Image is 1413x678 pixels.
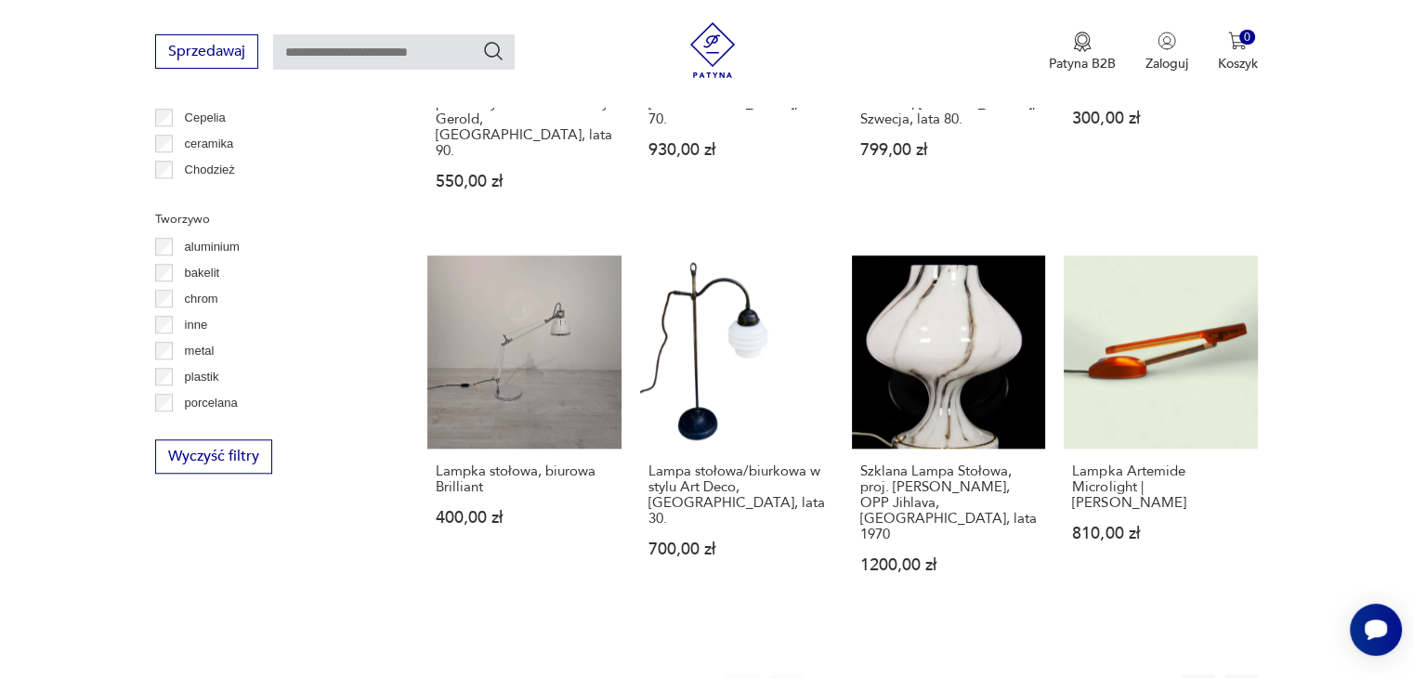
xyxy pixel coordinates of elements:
[1145,55,1188,72] p: Zaloguj
[1228,32,1247,50] img: Ikona koszyka
[1049,32,1116,72] a: Ikona medaluPatyna B2B
[1350,604,1402,656] iframe: Smartsupp widget button
[648,142,825,158] p: 930,00 zł
[185,160,235,180] p: Chodzież
[1064,255,1257,609] a: Lampka Artemide Microlight | Ernesto GismondiLampka Artemide Microlight | [PERSON_NAME]810,00 zł
[185,289,218,309] p: chrom
[1073,32,1092,52] img: Ikona medalu
[1239,30,1255,46] div: 0
[648,541,825,557] p: 700,00 zł
[640,255,833,609] a: Lampa stołowa/biurkowa w stylu Art Deco, Niemcy, lata 30.Lampa stołowa/biurkowa w stylu Art Deco,...
[185,186,231,206] p: Ćmielów
[436,463,612,495] h3: Lampka stołowa, biurowa Brilliant
[185,108,226,128] p: Cepelia
[436,174,612,189] p: 550,00 zł
[1145,32,1188,72] button: Zaloguj
[1218,32,1258,72] button: 0Koszyk
[1072,463,1249,511] h3: Lampka Artemide Microlight | [PERSON_NAME]
[185,263,220,283] p: bakelit
[685,22,740,78] img: Patyna - sklep z meblami i dekoracjami vintage
[860,463,1037,542] h3: Szklana Lampa Stołowa, proj. [PERSON_NAME], OPP Jihlava, [GEOGRAPHIC_DATA], lata 1970
[1049,55,1116,72] p: Patyna B2B
[436,510,612,526] p: 400,00 zł
[185,419,224,439] p: porcelit
[185,341,215,361] p: metal
[185,393,238,413] p: porcelana
[860,80,1037,127] h3: Lampa gabinetowa “Circle”, [PERSON_NAME], Szwecja, lata 80.
[436,80,612,159] h3: Porcelanowa lampa z plisowanym abażurem firmy Gerold, [GEOGRAPHIC_DATA], lata 90.
[1218,55,1258,72] p: Koszyk
[427,255,621,609] a: Lampka stołowa, biurowa BrilliantLampka stołowa, biurowa Brilliant400,00 zł
[155,209,383,229] p: Tworzywo
[155,46,258,59] a: Sprzedawaj
[860,142,1037,158] p: 799,00 zł
[1072,526,1249,541] p: 810,00 zł
[155,439,272,474] button: Wyczyść filtry
[185,315,208,335] p: inne
[648,463,825,527] h3: Lampa stołowa/biurkowa w stylu Art Deco, [GEOGRAPHIC_DATA], lata 30.
[1158,32,1176,50] img: Ikonka użytkownika
[852,255,1045,609] a: Szklana Lampa Stołowa, proj. S. Tabery, OPP Jihlava, Czechy, lata 1970Szklana Lampa Stołowa, proj...
[1072,111,1249,126] p: 300,00 zł
[482,40,504,62] button: Szukaj
[648,80,825,127] h3: Szklana lampa stołowa, [GEOGRAPHIC_DATA], lata 70.
[1049,32,1116,72] button: Patyna B2B
[185,367,219,387] p: plastik
[185,134,234,154] p: ceramika
[860,557,1037,573] p: 1200,00 zł
[185,237,240,257] p: aluminium
[155,34,258,69] button: Sprzedawaj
